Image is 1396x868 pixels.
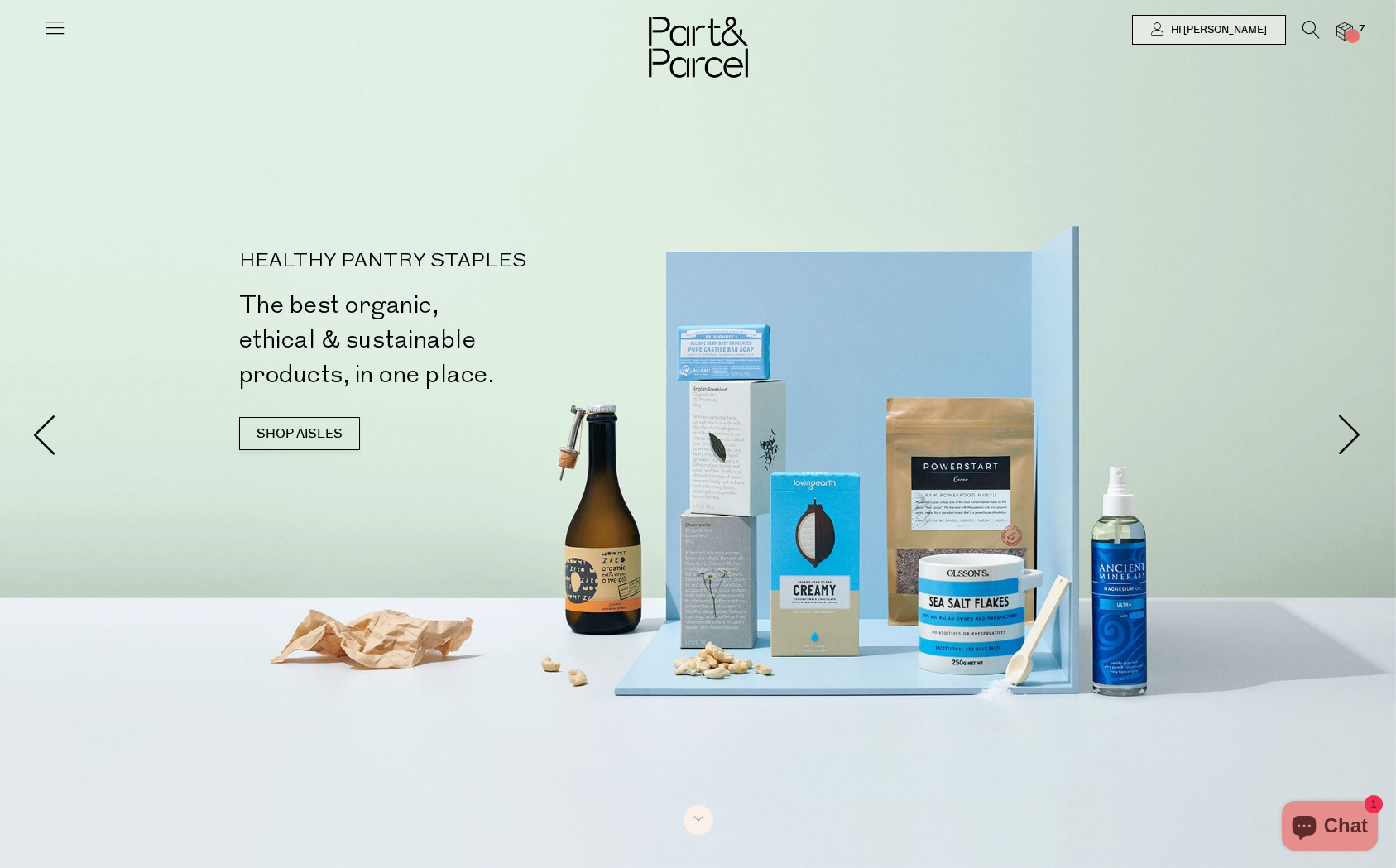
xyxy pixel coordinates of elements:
img: Part&Parcel [649,17,748,78]
a: SHOP AISLES [239,417,360,450]
a: Hi [PERSON_NAME] [1132,15,1286,45]
inbox-online-store-chat: Shopify online store chat [1277,801,1383,855]
span: Hi [PERSON_NAME] [1167,23,1267,37]
h2: The best organic, ethical & sustainable products, in one place. [239,288,705,392]
a: 7 [1336,22,1353,40]
span: 7 [1355,22,1370,36]
p: HEALTHY PANTRY STAPLES [239,252,705,271]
